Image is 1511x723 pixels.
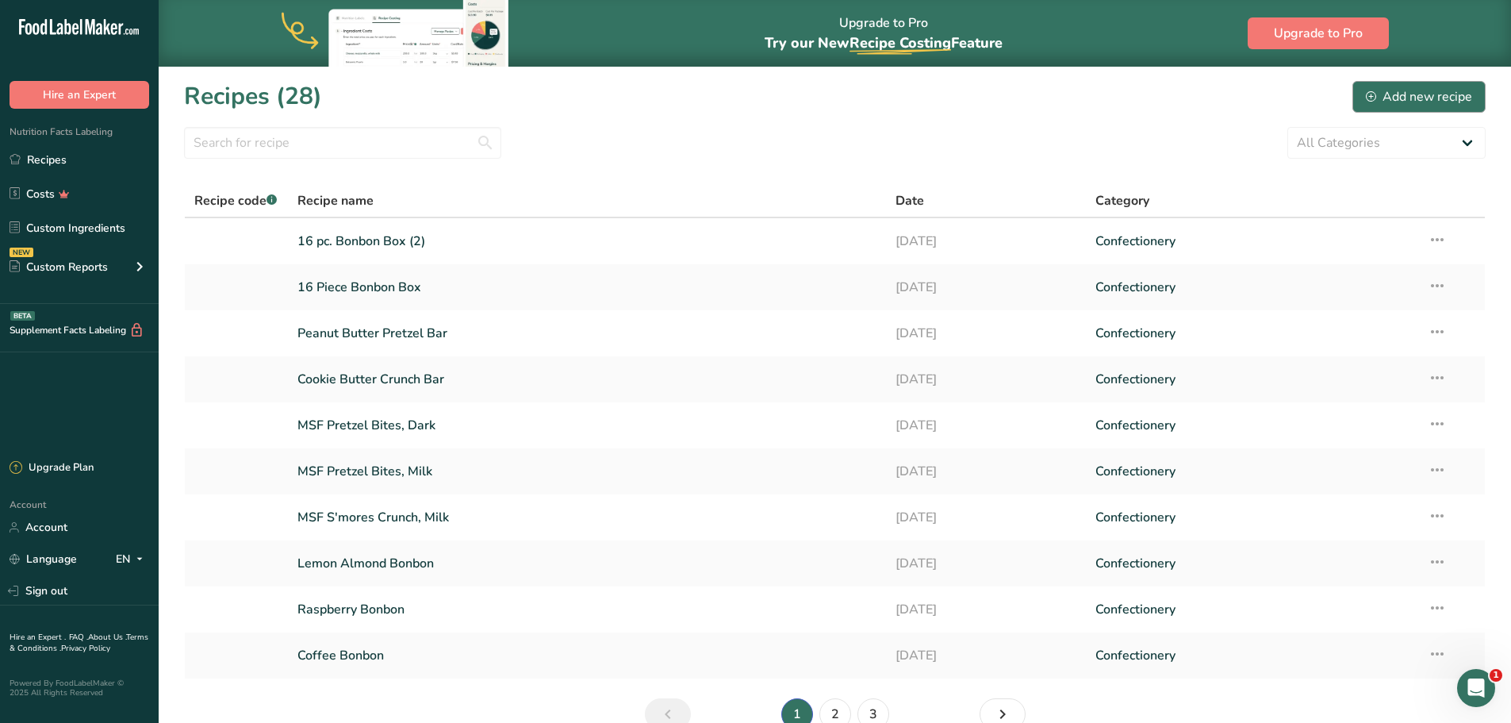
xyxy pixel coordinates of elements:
[10,632,66,643] a: Hire an Expert .
[895,501,1076,534] a: [DATE]
[1095,191,1149,210] span: Category
[10,81,149,109] button: Hire an Expert
[1095,547,1409,580] a: Confectionery
[895,593,1076,626] a: [DATE]
[1352,81,1486,113] button: Add new recipe
[895,639,1076,672] a: [DATE]
[297,455,877,488] a: MSF Pretzel Bites, Milk
[1095,317,1409,350] a: Confectionery
[10,632,148,654] a: Terms & Conditions .
[10,259,108,275] div: Custom Reports
[297,639,877,672] a: Coffee Bonbon
[297,593,877,626] a: Raspberry Bonbon
[297,501,877,534] a: MSF S'mores Crunch, Milk
[895,271,1076,304] a: [DATE]
[10,460,94,476] div: Upgrade Plan
[297,547,877,580] a: Lemon Almond Bonbon
[895,409,1076,442] a: [DATE]
[1095,363,1409,396] a: Confectionery
[88,632,126,643] a: About Us .
[1490,669,1502,682] span: 1
[1095,271,1409,304] a: Confectionery
[184,127,501,159] input: Search for recipe
[61,643,110,654] a: Privacy Policy
[297,409,877,442] a: MSF Pretzel Bites, Dark
[10,311,35,321] div: BETA
[297,363,877,396] a: Cookie Butter Crunch Bar
[1457,669,1495,707] iframe: Intercom live chat
[69,632,88,643] a: FAQ .
[1095,225,1409,258] a: Confectionery
[1274,24,1363,43] span: Upgrade to Pro
[765,1,1003,67] div: Upgrade to Pro
[194,192,277,210] span: Recipe code
[1095,455,1409,488] a: Confectionery
[10,248,33,257] div: NEW
[895,363,1076,396] a: [DATE]
[297,271,877,304] a: 16 Piece Bonbon Box
[1095,593,1409,626] a: Confectionery
[1366,87,1472,106] div: Add new recipe
[765,33,1003,52] span: Try our New Feature
[1095,501,1409,534] a: Confectionery
[895,455,1076,488] a: [DATE]
[895,317,1076,350] a: [DATE]
[849,33,951,52] span: Recipe Costing
[10,545,77,573] a: Language
[1095,639,1409,672] a: Confectionery
[297,191,374,210] span: Recipe name
[895,547,1076,580] a: [DATE]
[297,225,877,258] a: 16 pc. Bonbon Box (2)
[895,225,1076,258] a: [DATE]
[10,679,149,698] div: Powered By FoodLabelMaker © 2025 All Rights Reserved
[895,191,924,210] span: Date
[116,550,149,569] div: EN
[1095,409,1409,442] a: Confectionery
[1248,17,1389,49] button: Upgrade to Pro
[184,79,322,114] h1: Recipes (28)
[297,317,877,350] a: Peanut Butter Pretzel Bar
